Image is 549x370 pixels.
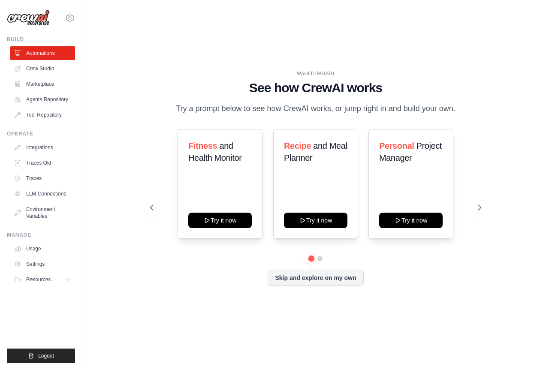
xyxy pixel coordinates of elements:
span: Project Manager [379,141,442,162]
a: Traces [10,171,75,185]
a: Crew Studio [10,62,75,75]
a: Traces Old [10,156,75,170]
button: Resources [10,273,75,286]
img: Logo [7,10,50,26]
button: Try it now [284,213,347,228]
p: Try a prompt below to see how CrewAI works, or jump right in and build your own. [172,102,460,115]
div: Manage [7,232,75,238]
span: Recipe [284,141,311,150]
h1: See how CrewAI works [150,80,481,96]
span: Fitness [188,141,217,150]
button: Skip and explore on my own [268,270,363,286]
div: Build [7,36,75,43]
span: Personal [379,141,414,150]
a: Integrations [10,141,75,154]
a: Marketplace [10,77,75,91]
span: and Meal Planner [284,141,347,162]
a: Environment Variables [10,202,75,223]
a: Agents Repository [10,93,75,106]
a: Automations [10,46,75,60]
button: Try it now [188,213,252,228]
div: WALKTHROUGH [150,70,481,77]
div: Operate [7,130,75,137]
button: Logout [7,349,75,363]
span: and Health Monitor [188,141,241,162]
a: Usage [10,242,75,256]
button: Try it now [379,213,443,228]
a: Settings [10,257,75,271]
span: Resources [26,276,51,283]
a: Tool Repository [10,108,75,122]
span: Logout [38,352,54,359]
a: LLM Connections [10,187,75,201]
